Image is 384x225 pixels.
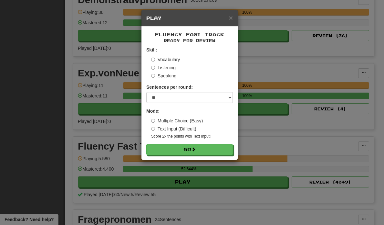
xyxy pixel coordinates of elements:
button: Go [146,144,233,155]
small: Score 2x the points with Text Input ! [151,134,233,139]
label: Text Input (Difficult) [151,126,196,132]
small: Ready for Review [146,38,233,43]
h5: Play [146,15,233,21]
button: Close [229,14,233,21]
label: Multiple Choice (Easy) [151,118,203,124]
input: Speaking [151,74,155,78]
input: Text Input (Difficult) [151,127,155,131]
label: Vocabulary [151,56,180,63]
input: Multiple Choice (Easy) [151,119,155,123]
span: × [229,14,233,21]
input: Vocabulary [151,58,155,62]
span: Fluency Fast Track [155,32,224,37]
strong: Skill: [146,47,157,52]
strong: Mode: [146,108,160,114]
input: Listening [151,66,155,70]
label: Speaking [151,73,176,79]
label: Listening [151,64,176,71]
label: Sentences per round: [146,84,193,90]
